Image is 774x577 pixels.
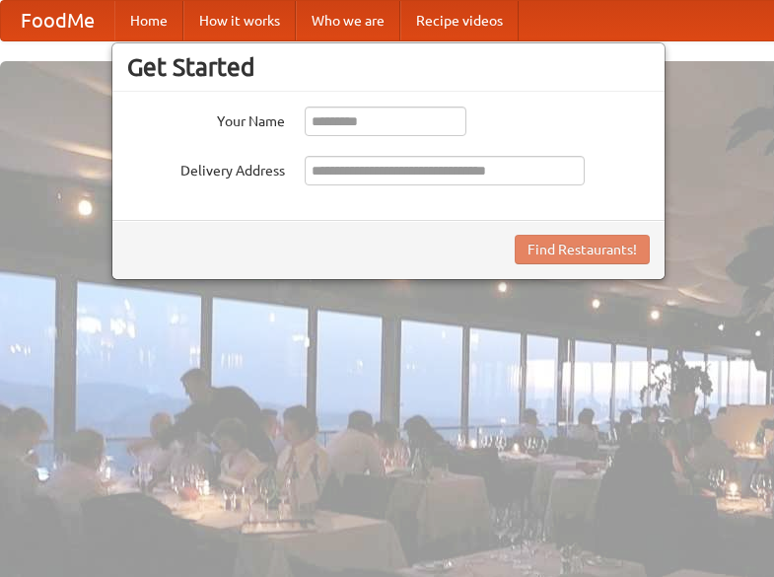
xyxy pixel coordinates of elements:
[515,235,650,264] button: Find Restaurants!
[400,1,519,40] a: Recipe videos
[114,1,183,40] a: Home
[127,156,285,180] label: Delivery Address
[127,52,650,82] h3: Get Started
[127,107,285,131] label: Your Name
[183,1,296,40] a: How it works
[1,1,114,40] a: FoodMe
[296,1,400,40] a: Who we are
